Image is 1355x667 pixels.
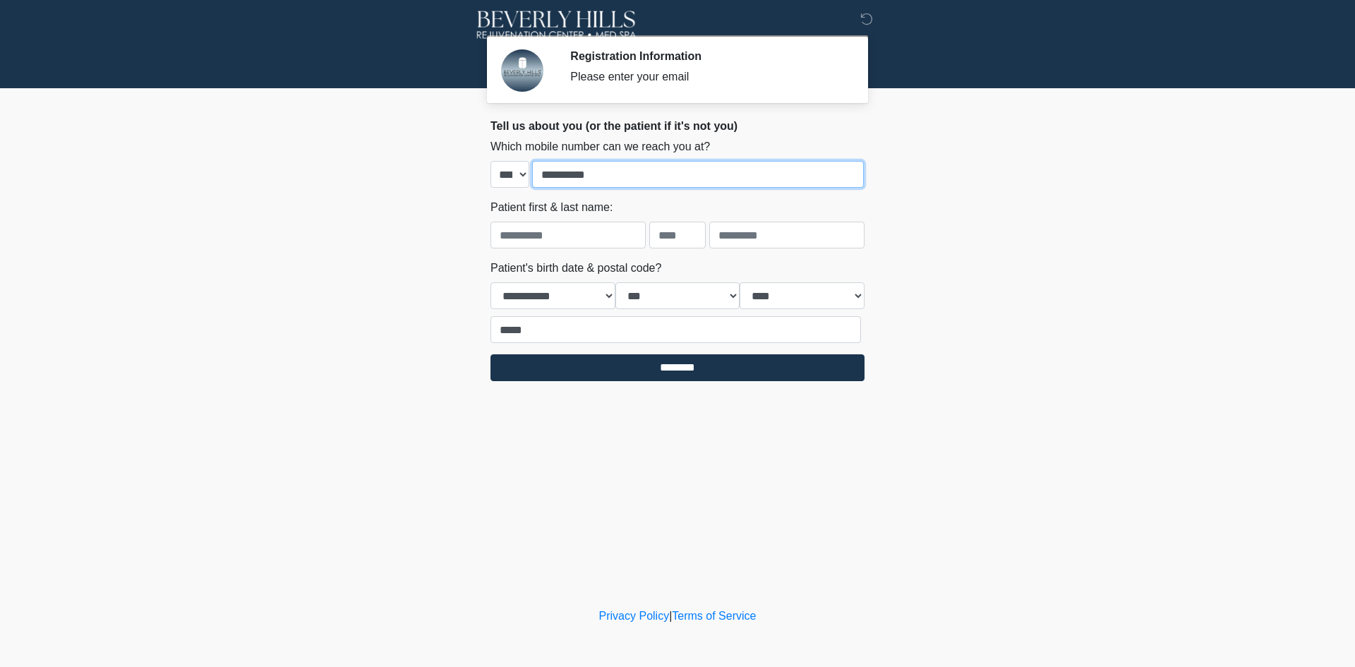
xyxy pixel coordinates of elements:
[490,119,865,133] h2: Tell us about you (or the patient if it's not you)
[570,68,843,85] div: Please enter your email
[672,610,756,622] a: Terms of Service
[599,610,670,622] a: Privacy Policy
[490,138,710,155] label: Which mobile number can we reach you at?
[476,11,637,39] img: Beverly Hills Rejuvenation Center - Flower Mound & Southlake Logo
[501,49,543,92] img: Agent Avatar
[490,260,661,277] label: Patient's birth date & postal code?
[570,49,843,63] h2: Registration Information
[490,199,613,216] label: Patient first & last name:
[669,610,672,622] a: |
